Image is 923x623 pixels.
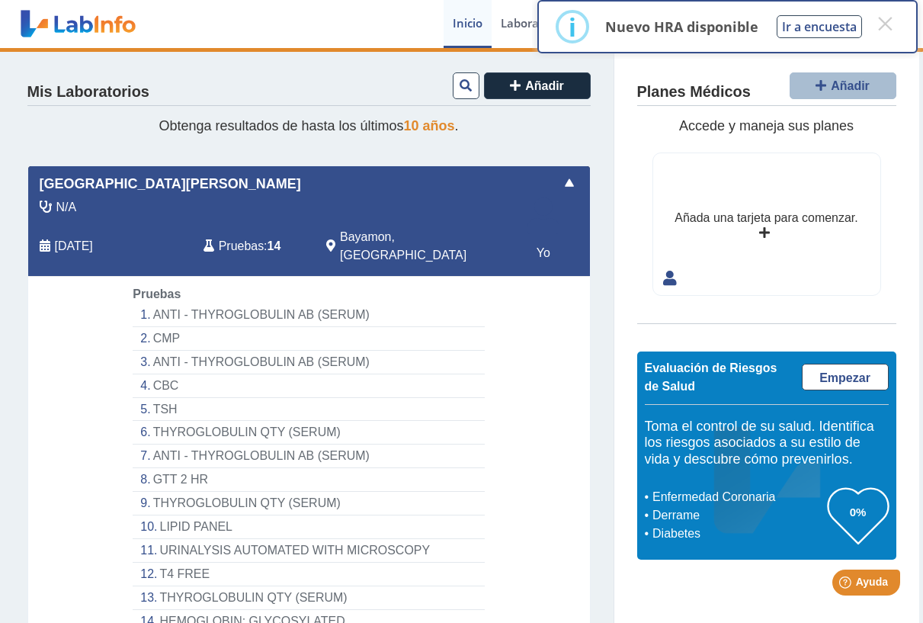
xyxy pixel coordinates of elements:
span: Obtenga resultados de hasta los últimos . [159,118,458,133]
button: Añadir [790,72,896,99]
button: Añadir [484,72,591,99]
h5: Toma el control de su salud. Identifica los riesgos asociados a su estilo de vida y descubre cómo... [645,419,889,468]
li: LIPID PANEL [133,515,484,539]
li: THYROGLOBULIN QTY (SERUM) [133,492,484,515]
span: Bayamon, PR [340,228,508,265]
li: THYROGLOBULIN QTY (SERUM) [133,586,484,610]
li: ANTI - THYROGLOBULIN AB (SERUM) [133,445,484,468]
li: TSH [133,398,484,422]
li: T4 FREE [133,563,484,586]
li: THYROGLOBULIN QTY (SERUM) [133,421,484,445]
span: Yo [518,244,569,262]
span: Añadir [525,79,564,92]
span: Pruebas [133,287,181,300]
li: Derrame [649,506,828,525]
span: Empezar [819,371,870,384]
span: Accede y maneja sus planes [679,118,854,133]
h4: Mis Laboratorios [27,83,149,101]
li: GTT 2 HR [133,468,484,492]
button: Ir a encuesta [777,15,862,38]
span: 10 años [404,118,455,133]
li: CMP [133,327,484,351]
span: 2025-07-10 [55,237,93,255]
li: ANTI - THYROGLOBULIN AB (SERUM) [133,303,484,327]
iframe: Help widget launcher [787,564,906,606]
b: 14 [268,239,281,252]
button: Close this dialog [871,10,899,37]
h4: Planes Médicos [637,83,751,101]
div: i [569,13,576,40]
span: N/A [56,198,77,217]
p: Nuevo HRA disponible [605,18,758,36]
h3: 0% [828,503,889,522]
li: CBC [133,374,484,398]
a: Empezar [802,364,889,390]
span: [GEOGRAPHIC_DATA][PERSON_NAME] [40,174,301,194]
li: ANTI - THYROGLOBULIN AB (SERUM) [133,351,484,374]
li: Enfermedad Coronaria [649,488,828,506]
div: Añada una tarjeta para comenzar. [675,209,857,227]
li: URINALYSIS AUTOMATED WITH MICROSCOPY [133,539,484,563]
span: Evaluación de Riesgos de Salud [645,361,777,393]
span: Pruebas [219,237,264,255]
li: Diabetes [649,525,828,543]
span: Añadir [831,79,870,92]
div: : [192,228,315,265]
